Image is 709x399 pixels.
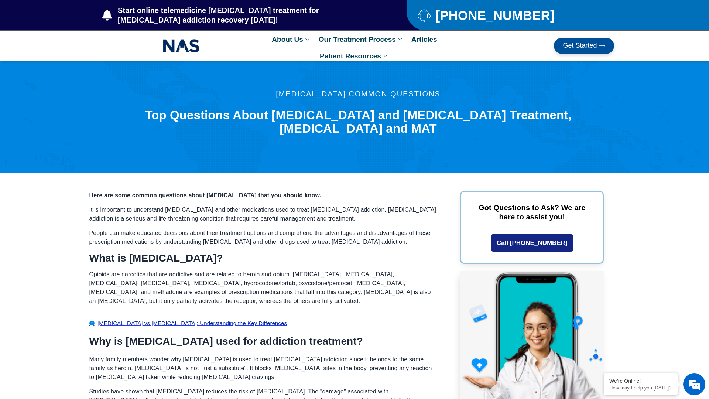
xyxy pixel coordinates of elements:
[268,31,315,48] a: About Us
[89,205,438,223] p: It is important to understand [MEDICAL_DATA] and other medications used to treat [MEDICAL_DATA] a...
[89,252,438,265] h2: What is [MEDICAL_DATA]?
[89,192,321,198] strong: Here are some common questions about [MEDICAL_DATA] that you should know.
[96,318,287,328] span: [MEDICAL_DATA] vs [MEDICAL_DATA]: Understanding the Key Differences
[434,11,554,20] span: [PHONE_NUMBER]
[609,385,672,391] p: How may I help you today?
[609,378,672,384] div: We're Online!
[472,203,592,222] p: Got Questions to Ask? We are here to assist you!
[89,355,438,382] p: Many family members wonder why [MEDICAL_DATA] is used to treat [MEDICAL_DATA] addiction since it ...
[316,48,393,64] a: Patient Resources
[89,270,438,306] p: Opioids are narcotics that are addictive and are related to heroin and opium. [MEDICAL_DATA], [ME...
[491,234,573,252] a: Call [PHONE_NUMBER]
[563,42,597,50] span: Get Started
[116,6,377,25] span: Start online telemedicine [MEDICAL_DATA] treatment for [MEDICAL_DATA] addiction recovery [DATE]!
[163,37,200,54] img: NAS_email_signature-removebg-preview.png
[89,318,438,328] a: [MEDICAL_DATA] vs [MEDICAL_DATA]: Understanding the Key Differences
[89,335,438,348] h2: Why is [MEDICAL_DATA] used for addiction treatment?
[497,240,568,246] span: Call [PHONE_NUMBER]
[139,90,577,98] p: [MEDICAL_DATA] Common Questions
[89,229,438,246] p: People can make educated decisions about their treatment options and comprehend the advantages an...
[315,31,408,48] a: Our Treatment Process
[139,109,577,136] h1: Top Questions About [MEDICAL_DATA] and [MEDICAL_DATA] Treatment, [MEDICAL_DATA] and MAT
[102,6,377,25] a: Start online telemedicine [MEDICAL_DATA] treatment for [MEDICAL_DATA] addiction recovery [DATE]!
[554,38,614,54] a: Get Started
[418,9,596,22] a: [PHONE_NUMBER]
[408,31,441,48] a: Articles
